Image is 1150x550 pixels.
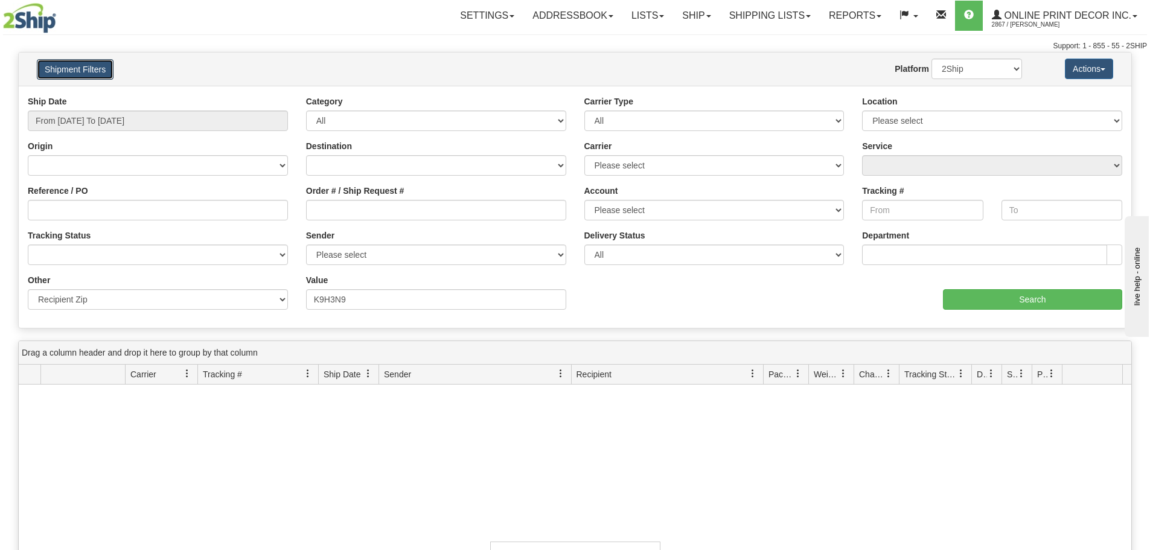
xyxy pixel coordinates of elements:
span: Pickup Status [1037,368,1047,380]
a: Pickup Status filter column settings [1041,363,1062,384]
div: Support: 1 - 855 - 55 - 2SHIP [3,41,1147,51]
a: Weight filter column settings [833,363,854,384]
label: Category [306,95,343,107]
input: From [862,200,983,220]
label: Carrier Type [584,95,633,107]
div: grid grouping header [19,341,1131,365]
span: Carrier [130,368,156,380]
label: Tracking # [862,185,904,197]
label: Location [862,95,897,107]
a: Reports [820,1,890,31]
label: Delivery Status [584,229,645,241]
button: Actions [1065,59,1113,79]
span: 2867 / [PERSON_NAME] [992,19,1082,31]
label: Service [862,140,892,152]
span: Ship Date [324,368,360,380]
span: Recipient [577,368,612,380]
a: Ship [673,1,720,31]
a: Sender filter column settings [551,363,571,384]
a: Shipment Issues filter column settings [1011,363,1032,384]
label: Value [306,274,328,286]
a: Lists [622,1,673,31]
a: Tracking Status filter column settings [951,363,971,384]
a: Packages filter column settings [788,363,808,384]
label: Platform [895,63,929,75]
span: Packages [768,368,794,380]
div: live help - online [9,10,112,19]
span: Weight [814,368,839,380]
input: To [1001,200,1122,220]
a: Carrier filter column settings [177,363,197,384]
label: Account [584,185,618,197]
a: Delivery Status filter column settings [981,363,1001,384]
input: Search [943,289,1122,310]
label: Destination [306,140,352,152]
button: Shipment Filters [37,59,113,80]
label: Sender [306,229,334,241]
label: Department [862,229,909,241]
span: Charge [859,368,884,380]
a: Settings [451,1,523,31]
span: Delivery Status [977,368,987,380]
label: Reference / PO [28,185,88,197]
label: Ship Date [28,95,67,107]
img: logo2867.jpg [3,3,56,33]
a: Shipping lists [720,1,820,31]
label: Order # / Ship Request # [306,185,404,197]
label: Other [28,274,50,286]
label: Origin [28,140,53,152]
label: Tracking Status [28,229,91,241]
span: Tracking # [203,368,242,380]
a: Tracking # filter column settings [298,363,318,384]
span: Shipment Issues [1007,368,1017,380]
label: Carrier [584,140,612,152]
span: Sender [384,368,411,380]
a: Charge filter column settings [878,363,899,384]
a: Recipient filter column settings [743,363,763,384]
a: Addressbook [523,1,622,31]
a: Online Print Decor Inc. 2867 / [PERSON_NAME] [983,1,1146,31]
span: Tracking Status [904,368,957,380]
span: Online Print Decor Inc. [1001,10,1131,21]
iframe: chat widget [1122,213,1149,336]
a: Ship Date filter column settings [358,363,379,384]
